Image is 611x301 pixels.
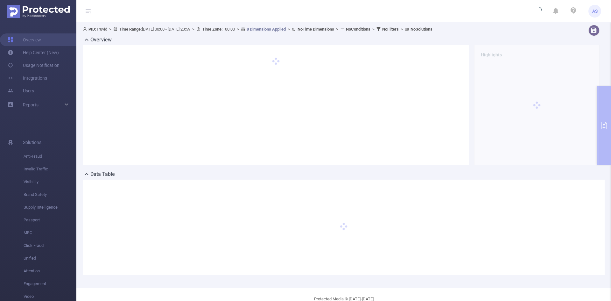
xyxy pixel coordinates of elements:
b: Time Range: [119,27,142,32]
span: Invalid Traffic [24,163,76,176]
span: > [399,27,405,32]
b: PID: [88,27,96,32]
span: Anti-Fraud [24,150,76,163]
span: > [286,27,292,32]
a: Help Center (New) [8,46,59,59]
span: AS [592,5,598,18]
a: Integrations [8,72,47,84]
span: Attention [24,265,76,277]
span: Solutions [23,136,41,149]
span: Unified [24,252,76,265]
b: No Filters [382,27,399,32]
b: Time Zone: [202,27,223,32]
span: > [370,27,376,32]
span: Reports [23,102,39,107]
span: > [107,27,113,32]
span: Passport [24,214,76,226]
h2: Data Table [90,170,115,178]
a: Overview [8,33,41,46]
a: Reports [23,98,39,111]
img: Protected Media [7,5,70,18]
span: Click Fraud [24,239,76,252]
i: icon: user [83,27,88,31]
span: Truvid [DATE] 00:00 - [DATE] 23:59 +00:00 [83,27,432,32]
u: 8 Dimensions Applied [247,27,286,32]
a: Users [8,84,34,97]
b: No Conditions [346,27,370,32]
span: Visibility [24,176,76,188]
span: Brand Safety [24,188,76,201]
b: No Solutions [411,27,432,32]
span: Engagement [24,277,76,290]
span: > [334,27,340,32]
span: Supply Intelligence [24,201,76,214]
b: No Time Dimensions [298,27,334,32]
i: icon: loading [534,7,542,16]
a: Usage Notification [8,59,60,72]
span: > [190,27,196,32]
span: MRC [24,226,76,239]
span: > [235,27,241,32]
h2: Overview [90,36,112,44]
